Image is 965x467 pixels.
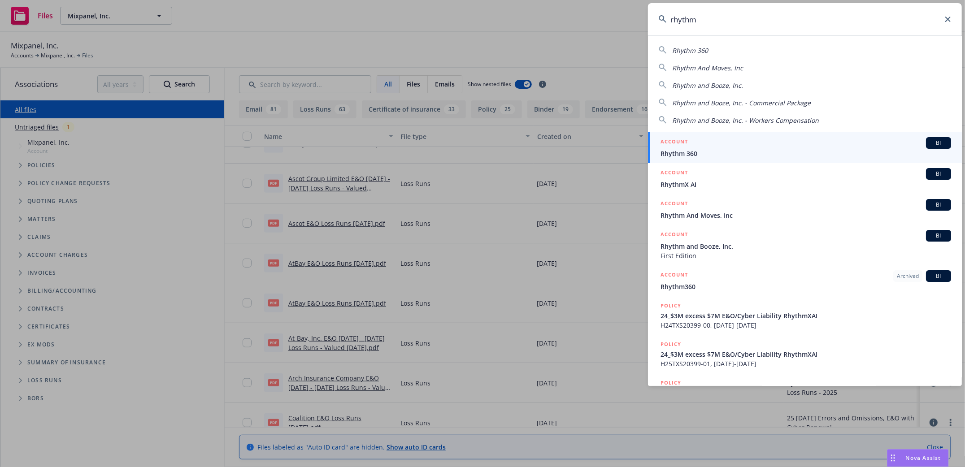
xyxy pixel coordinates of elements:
a: POLICY24_$3M excess $7M E&O/Cyber Liability RhythmXAIH24TXS20399-00, [DATE]-[DATE] [648,296,962,335]
a: ACCOUNTBIRhythm and Booze, Inc.First Edition [648,225,962,265]
span: Rhythm 360 [661,149,951,158]
span: Rhythm 360 [672,46,708,55]
span: First Edition [661,251,951,260]
input: Search... [648,3,962,35]
div: Drag to move [887,450,899,467]
button: Nova Assist [887,449,949,467]
span: H25TXS20399-01, [DATE]-[DATE] [661,359,951,368]
span: BI [930,272,948,280]
span: H24TXS20399-00, [DATE]-[DATE] [661,320,951,330]
a: ACCOUNTBIRhythm 360 [648,132,962,163]
span: Nova Assist [906,454,941,462]
span: Rhythm And Moves, Inc [672,64,743,72]
span: Rhythm360 [661,282,951,291]
span: Archived [897,272,919,280]
span: Rhythm And Moves, Inc [661,211,951,220]
h5: ACCOUNT [661,199,688,210]
a: POLICY [648,373,962,412]
h5: ACCOUNT [661,168,688,179]
h5: ACCOUNT [661,230,688,241]
span: Rhythm and Booze, Inc. [672,81,743,90]
span: BI [930,201,948,209]
span: Rhythm and Booze, Inc. [661,242,951,251]
span: Rhythm and Booze, Inc. - Commercial Package [672,99,811,107]
span: 24_$3M excess $7M E&O/Cyber Liability RhythmXAI [661,311,951,320]
h5: POLICY [661,378,681,387]
span: BI [930,232,948,240]
h5: POLICY [661,301,681,310]
span: BI [930,170,948,178]
a: ACCOUNTBIRhythmX AI [648,163,962,194]
a: ACCOUNTBIRhythm And Moves, Inc [648,194,962,225]
span: Rhythm and Booze, Inc. - Workers Compensation [672,116,819,125]
h5: ACCOUNT [661,270,688,281]
span: BI [930,139,948,147]
a: POLICY24_$3M excess $7M E&O/Cyber Liability RhythmXAIH25TXS20399-01, [DATE]-[DATE] [648,335,962,373]
h5: POLICY [661,340,681,349]
h5: ACCOUNT [661,137,688,148]
span: RhythmX AI [661,180,951,189]
span: 24_$3M excess $7M E&O/Cyber Liability RhythmXAI [661,350,951,359]
a: ACCOUNTArchivedBIRhythm360 [648,265,962,296]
